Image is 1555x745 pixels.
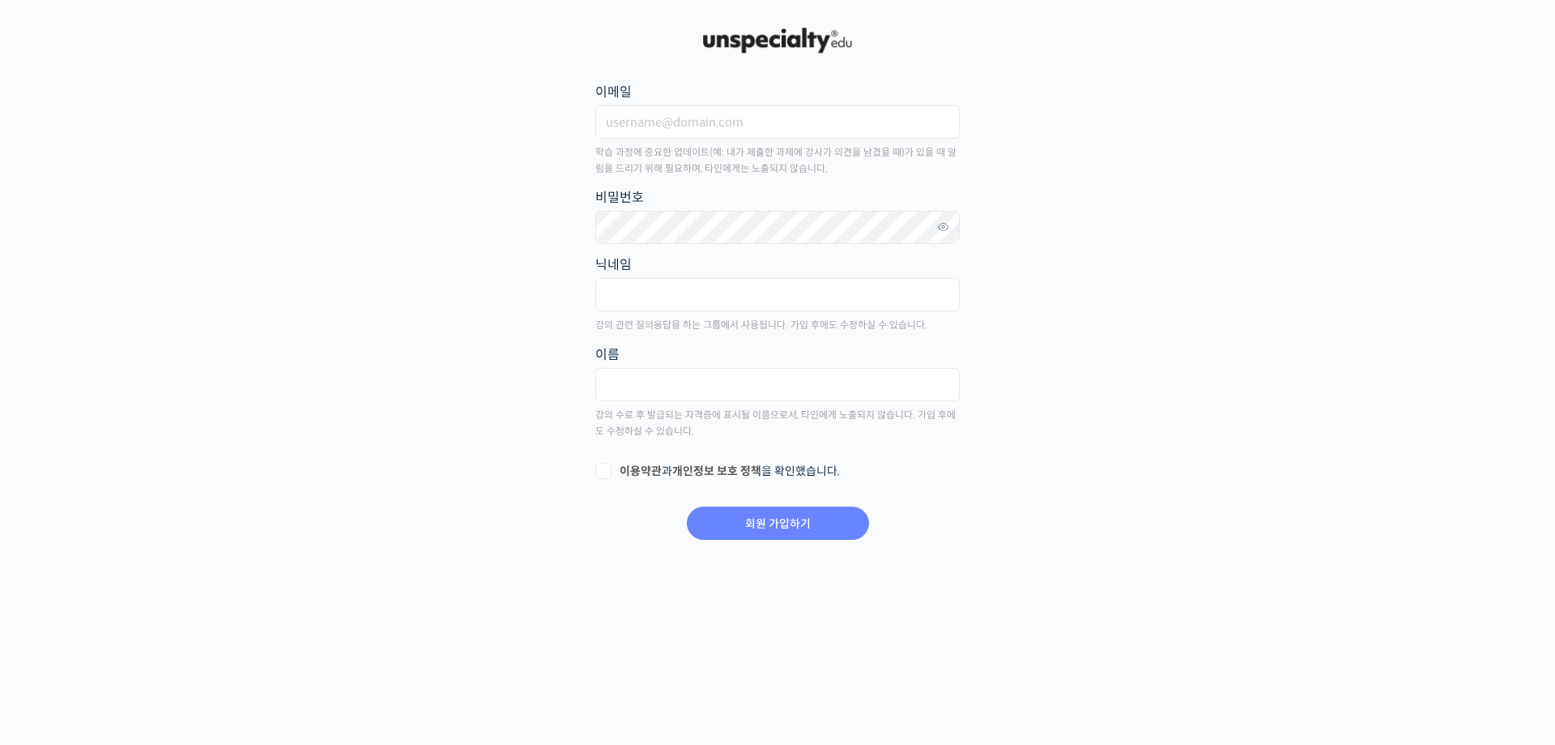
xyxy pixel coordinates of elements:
label: 비밀번호 [595,186,960,208]
a: 이용약관 [620,464,662,478]
legend: 이름 [595,344,620,366]
label: 과 을 확인했습니다. [595,464,960,480]
p: 학습 과정에 중요한 업데이트(예: 내가 제출한 과제에 강사가 의견을 남겼을 때)가 있을 때 알림을 드리기 위해 필요하며, 타인에게는 노출되지 않습니다. [595,144,960,178]
p: 강의 수료 후 발급되는 자격증에 표시될 이름으로서, 타인에게 노출되지 않습니다. 가입 후에도 수정하실 수 있습니다. [595,407,960,440]
input: username@domain.com [595,105,960,139]
p: 강의 관련 질의응답을 하는 그룹에서 사용됩니다. 가입 후에도 수정하실 수 있습니다. [595,317,960,333]
label: 이메일 [595,81,960,103]
a: 개인정보 보호 정책 [672,464,761,478]
legend: 닉네임 [595,254,632,276]
input: 회원 가입하기 [687,507,869,540]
